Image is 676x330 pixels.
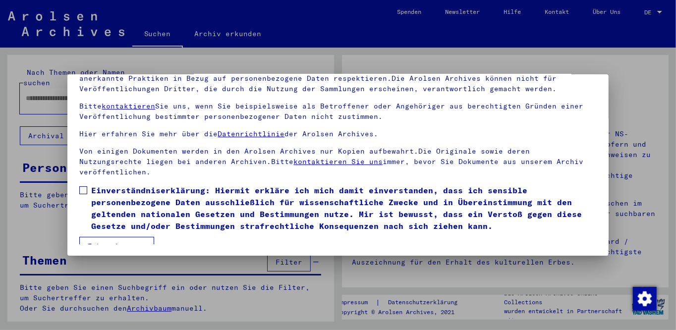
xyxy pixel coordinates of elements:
[79,146,596,177] p: Von einigen Dokumenten werden in den Arolsen Archives nur Kopien aufbewahrt.Die Originale sowie d...
[632,286,656,310] div: Zustimmung ändern
[633,287,657,311] img: Zustimmung ändern
[91,184,596,232] span: Einverständniserklärung: Hiermit erkläre ich mich damit einverstanden, dass ich sensible personen...
[79,129,596,139] p: Hier erfahren Sie mehr über die der Arolsen Archives.
[218,129,284,138] a: Datenrichtlinie
[79,101,596,122] p: Bitte Sie uns, wenn Sie beispielsweise als Betroffener oder Angehöriger aus berechtigten Gründen ...
[293,157,383,166] a: kontaktieren Sie uns
[102,102,155,110] a: kontaktieren
[79,237,154,256] button: Ich stimme zu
